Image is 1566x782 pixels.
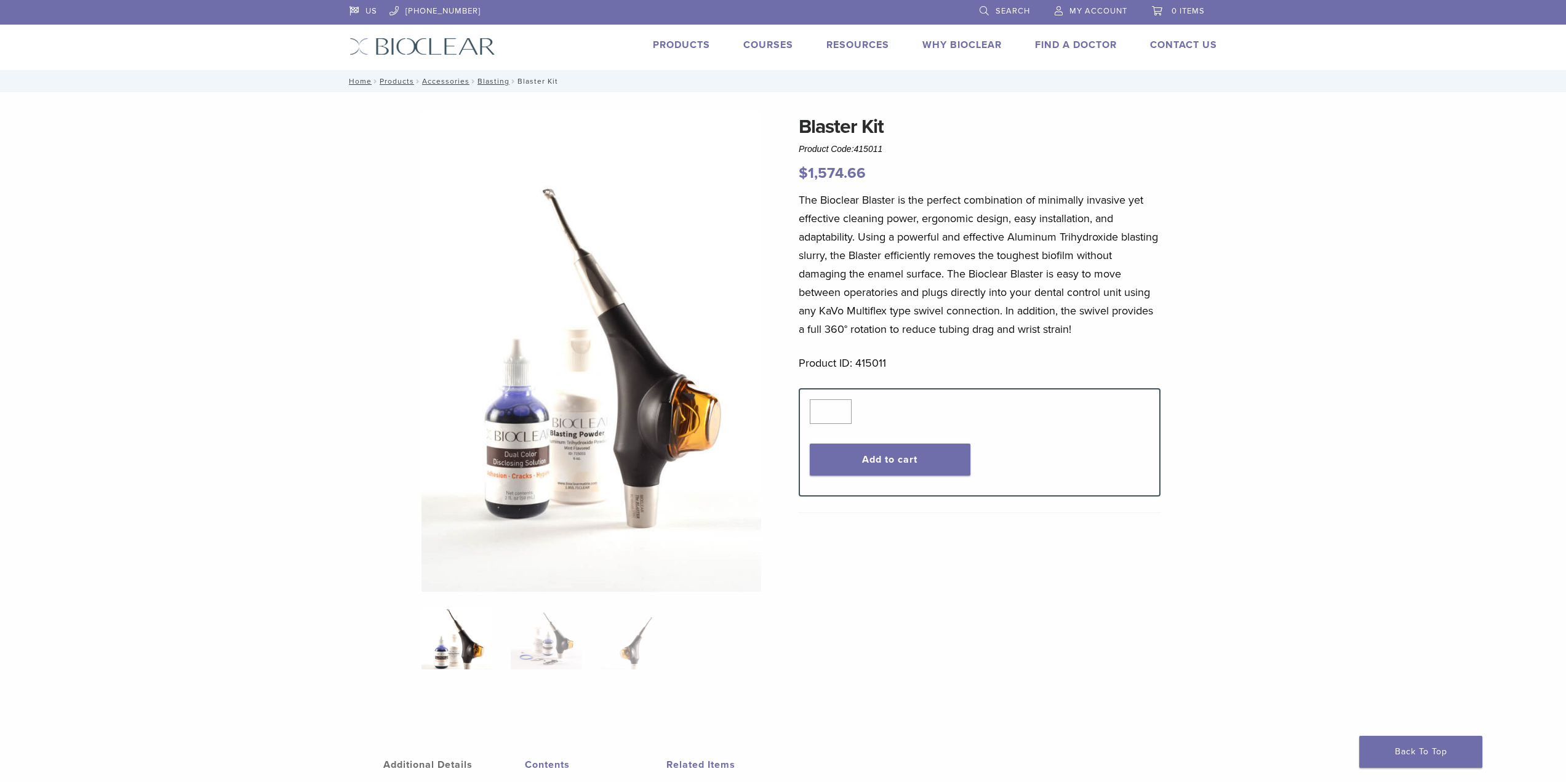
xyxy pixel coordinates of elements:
[799,191,1161,338] p: The Bioclear Blaster is the perfect combination of minimally invasive yet effective cleaning powe...
[799,164,866,182] bdi: 1,574.66
[345,77,372,86] a: Home
[922,39,1002,51] a: Why Bioclear
[477,77,509,86] a: Blasting
[1172,6,1205,16] span: 0 items
[810,444,970,476] button: Add to cart
[1150,39,1217,51] a: Contact Us
[826,39,889,51] a: Resources
[340,70,1226,92] nav: Blaster Kit
[743,39,793,51] a: Courses
[421,112,761,592] img: Bioclear Blaster Kit-Simplified-1
[1359,736,1482,768] a: Back To Top
[996,6,1030,16] span: Search
[380,77,414,86] a: Products
[799,164,808,182] span: $
[414,78,422,84] span: /
[422,77,469,86] a: Accessories
[469,78,477,84] span: /
[799,144,882,154] span: Product Code:
[799,112,1161,142] h1: Blaster Kit
[350,38,495,55] img: Bioclear
[1035,39,1117,51] a: Find A Doctor
[509,78,517,84] span: /
[421,608,492,669] img: Bioclear-Blaster-Kit-Simplified-1-e1548850725122-324x324.jpg
[601,608,671,669] img: Blaster Kit - Image 3
[511,608,581,669] img: Blaster Kit - Image 2
[799,354,1161,372] p: Product ID: 415011
[383,748,525,782] a: Additional Details
[653,39,710,51] a: Products
[525,748,666,782] a: Contents
[1069,6,1127,16] span: My Account
[372,78,380,84] span: /
[666,748,808,782] a: Related Items
[854,144,883,154] span: 415011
